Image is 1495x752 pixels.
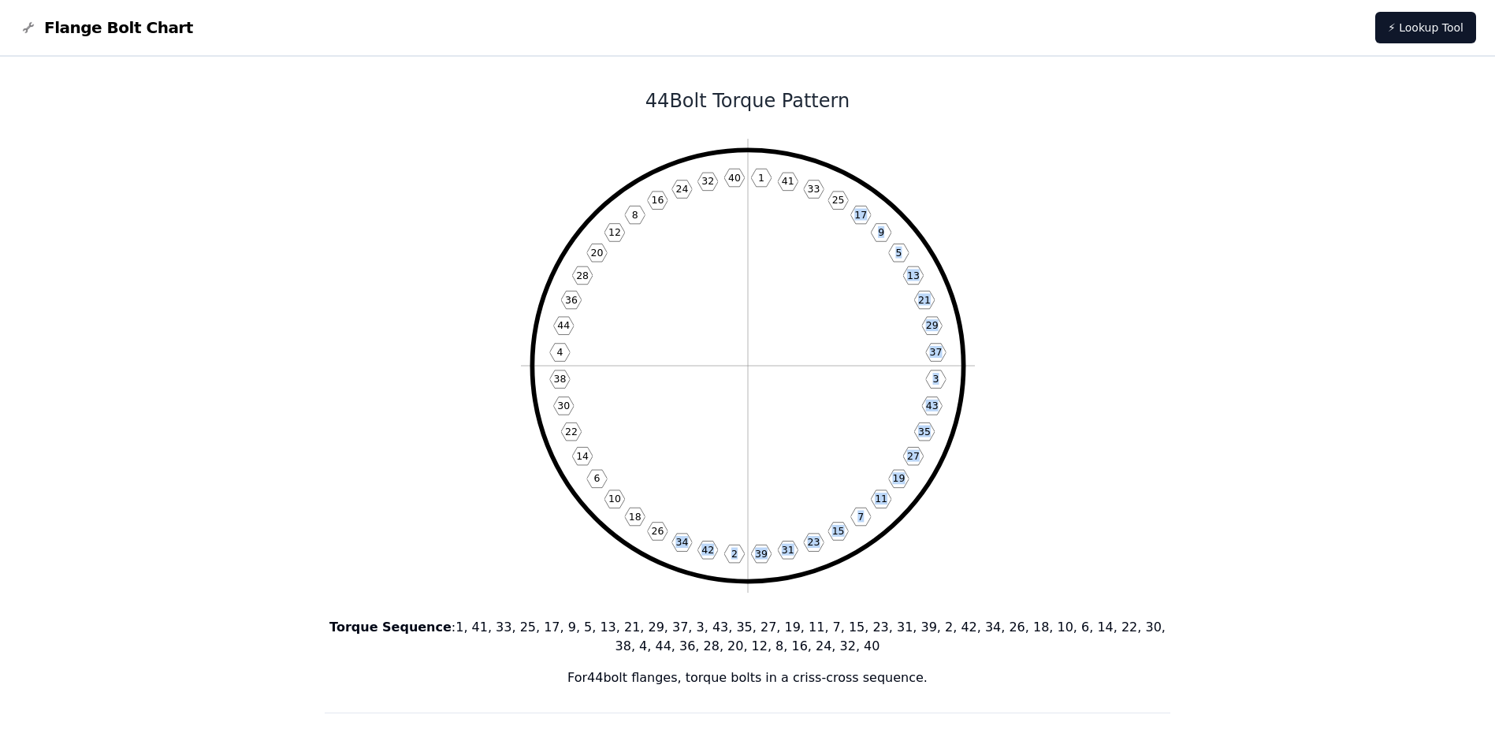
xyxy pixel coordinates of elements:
[553,373,566,385] text: 38
[925,319,938,331] text: 29
[807,536,820,548] text: 23
[758,172,764,184] text: 1
[628,511,641,523] text: 18
[557,400,570,411] text: 30
[556,346,563,358] text: 4
[731,548,737,560] text: 2
[892,472,905,484] text: 19
[19,17,193,39] a: Flange Bolt Chart LogoFlange Bolt Chart
[651,525,664,537] text: 26
[925,400,938,411] text: 43
[807,183,820,195] text: 33
[727,172,740,184] text: 40
[325,618,1171,656] p: : 1, 41, 33, 25, 17, 9, 5, 13, 21, 29, 37, 3, 43, 35, 27, 19, 11, 7, 15, 23, 31, 39, 2, 42, 34, 2...
[631,209,638,221] text: 8
[929,346,942,358] text: 37
[895,247,902,259] text: 5
[564,294,577,306] text: 36
[576,450,589,462] text: 14
[875,493,887,504] text: 11
[44,17,193,39] span: Flange Bolt Chart
[675,536,688,548] text: 34
[329,620,452,635] b: Torque Sequence
[325,88,1171,114] h1: 44 Bolt Torque Pattern
[831,194,844,206] text: 25
[701,544,714,556] text: 42
[906,270,919,281] text: 13
[564,426,577,437] text: 22
[932,373,939,385] text: 3
[878,226,884,238] text: 9
[906,450,919,462] text: 27
[755,548,768,560] text: 39
[781,544,794,556] text: 31
[781,175,794,187] text: 41
[608,493,620,504] text: 10
[701,175,714,187] text: 32
[19,18,38,37] img: Flange Bolt Chart Logo
[608,226,620,238] text: 12
[854,209,867,221] text: 17
[651,194,664,206] text: 16
[831,525,844,537] text: 15
[557,319,570,331] text: 44
[675,183,688,195] text: 24
[918,294,931,306] text: 21
[857,511,864,523] text: 7
[325,668,1171,687] p: For 44 bolt flanges, torque bolts in a criss-cross sequence.
[593,472,600,484] text: 6
[918,426,931,437] text: 35
[576,270,589,281] text: 28
[1375,12,1476,43] a: ⚡ Lookup Tool
[590,247,603,259] text: 20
